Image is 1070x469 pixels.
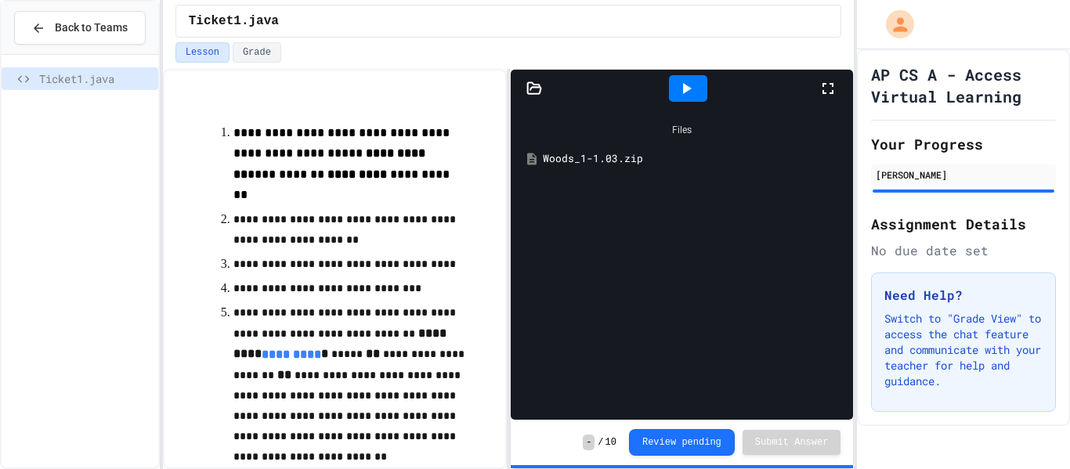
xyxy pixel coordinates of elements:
[871,63,1056,107] h1: AP CS A - Access Virtual Learning
[871,213,1056,235] h2: Assignment Details
[884,311,1043,389] p: Switch to "Grade View" to access the chat feature and communicate with your teacher for help and ...
[175,42,230,63] button: Lesson
[519,115,845,145] div: Files
[605,436,616,449] span: 10
[876,168,1051,182] div: [PERSON_NAME]
[14,11,146,45] button: Back to Teams
[55,20,128,36] span: Back to Teams
[755,436,829,449] span: Submit Answer
[189,12,279,31] span: Ticket1.java
[743,430,841,455] button: Submit Answer
[871,133,1056,155] h2: Your Progress
[629,429,735,456] button: Review pending
[869,6,918,42] div: My Account
[884,286,1043,305] h3: Need Help?
[233,42,281,63] button: Grade
[871,241,1056,260] div: No due date set
[598,436,603,449] span: /
[39,70,152,87] span: Ticket1.java
[583,435,595,450] span: -
[543,151,844,167] div: Woods_1-1.03.zip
